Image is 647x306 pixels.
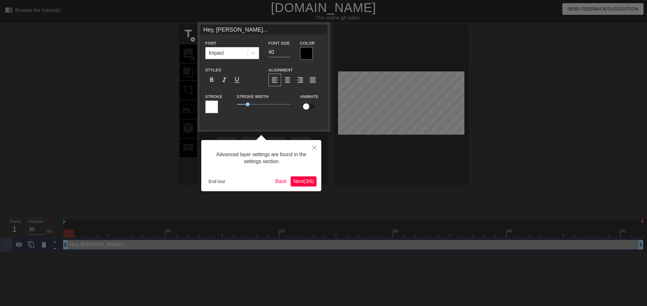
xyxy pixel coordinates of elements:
button: Back [273,176,289,187]
div: Advanced layer settings are found in the settings section [206,145,317,172]
button: Close [307,140,321,155]
button: End tour [206,177,228,186]
span: Next ( 3 / 6 ) [293,179,314,184]
button: Next [291,176,317,187]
